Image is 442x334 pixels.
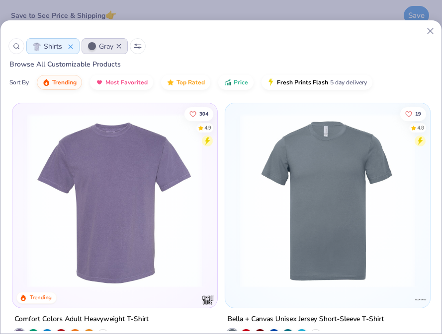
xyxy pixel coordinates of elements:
button: Trending [37,75,82,90]
span: Most Favorited [105,78,148,86]
button: Like [184,107,213,121]
span: 19 [415,112,421,117]
span: Fresh Prints Flash [277,78,328,86]
button: Gray [82,38,128,54]
div: Sort By [9,78,29,87]
img: Comfort Colors logo [202,294,214,306]
img: 1303a4c9-d6e4-4cd8-ba72-5154ed9a66b1 [235,113,420,288]
img: TopRated.gif [167,78,175,86]
button: Sort Popup Button [130,38,146,54]
button: Most Favorited [90,75,153,90]
button: ShirtsShirts [26,38,80,54]
button: Fresh Prints Flash5 day delivery [262,75,372,90]
span: Price [234,78,248,86]
img: 1d755fff-a6fc-4bba-988b-1e6408b9d975 [22,113,207,288]
div: 4.8 [417,125,424,132]
span: Browse All Customizable Products [0,60,121,69]
button: Like [400,107,426,121]
span: Gray [99,41,113,52]
img: Shirts [33,43,41,51]
span: 304 [199,112,208,117]
button: Price [218,75,254,90]
span: Top Rated [177,78,205,86]
button: Top Rated [161,75,210,90]
span: 5 day delivery [330,77,367,88]
div: 4.9 [204,125,211,132]
img: trending.gif [42,78,50,86]
span: Trending [52,78,77,86]
img: flash.gif [267,78,275,86]
div: Bella + Canvas Unisex Jersey Short-Sleeve T-Shirt [227,313,384,326]
span: Shirts [44,41,62,52]
div: Comfort Colors Adult Heavyweight T-Shirt [14,313,149,326]
img: most_fav.gif [95,78,103,86]
img: Bella + Canvas logo [414,294,427,306]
